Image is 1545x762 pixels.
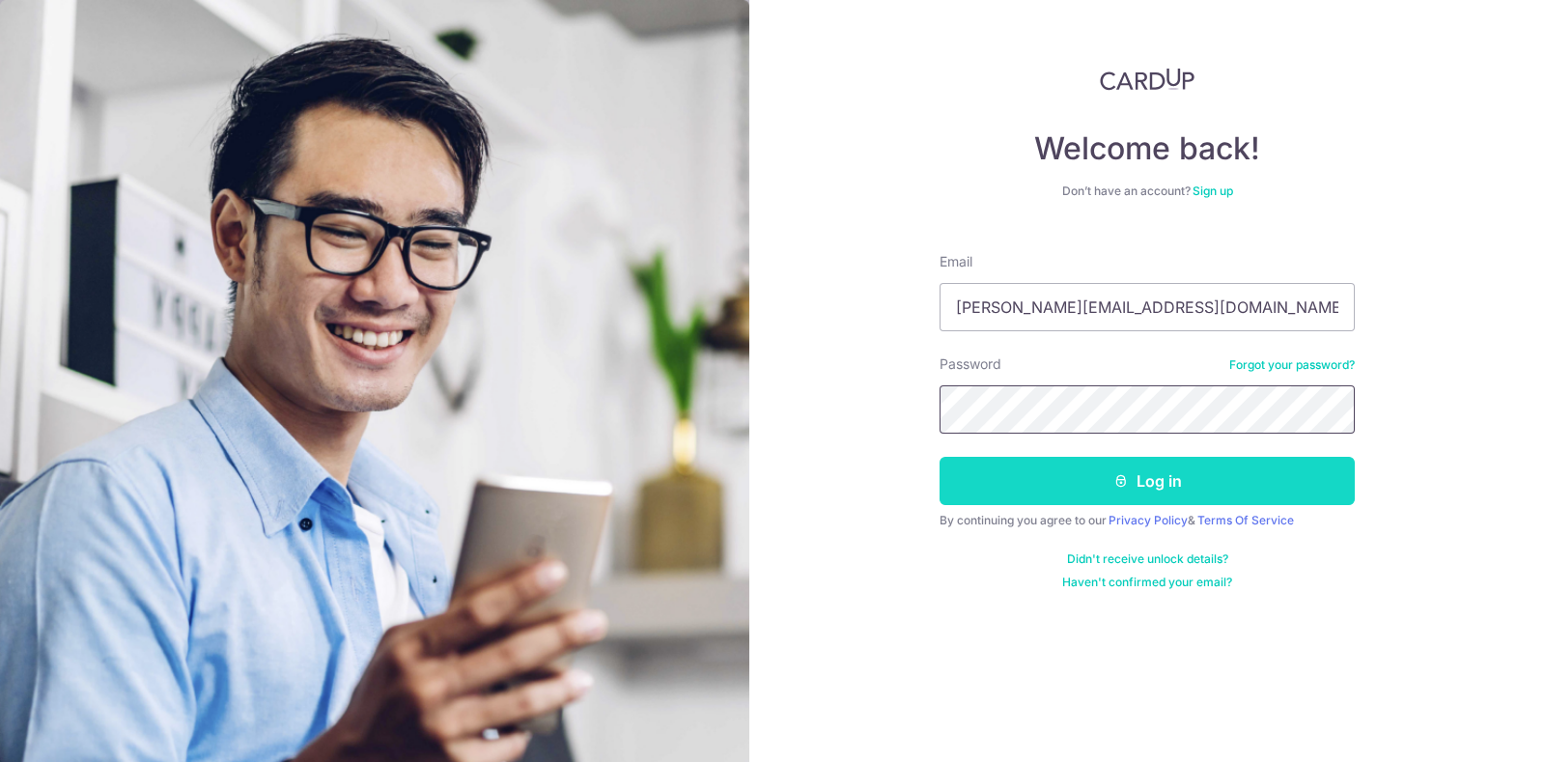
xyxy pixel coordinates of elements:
[1067,551,1228,567] a: Didn't receive unlock details?
[940,183,1355,199] div: Don’t have an account?
[1100,68,1194,91] img: CardUp Logo
[1197,513,1294,527] a: Terms Of Service
[1229,357,1355,373] a: Forgot your password?
[940,513,1355,528] div: By continuing you agree to our &
[1062,575,1232,590] a: Haven't confirmed your email?
[940,457,1355,505] button: Log in
[1109,513,1188,527] a: Privacy Policy
[940,129,1355,168] h4: Welcome back!
[1193,183,1233,198] a: Sign up
[940,354,1001,374] label: Password
[940,252,972,271] label: Email
[940,283,1355,331] input: Enter your Email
